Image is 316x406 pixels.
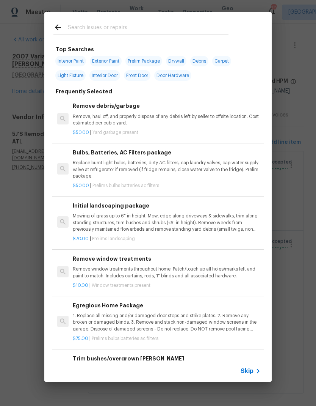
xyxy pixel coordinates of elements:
h6: Egregious Home Package [73,301,261,310]
span: Front Door [124,70,150,81]
input: Search issues or repairs [68,23,228,34]
span: $75.00 [73,336,88,341]
h6: Remove debris/garbage [73,102,261,110]
span: Prelims bulbs batteries ac filters [92,336,158,341]
span: Exterior Paint [90,56,122,66]
p: 1. Replace all missing and/or damaged door stops and strike plates. 2. Remove any broken or damag... [73,313,261,332]
span: Prelims bulbs batteries ac filters [92,183,159,188]
p: Mowing of grass up to 6" in height. Mow, edge along driveways & sidewalks, trim along standing st... [73,213,261,232]
p: Remove, haul off, and properly dispose of any debris left by seller to offsite location. Cost est... [73,113,261,126]
h6: Bulbs, Batteries, AC Filters package [73,148,261,157]
p: Remove window treatments throughout home. Patch/touch up all holes/marks left and paint to match.... [73,266,261,279]
span: Yard garbage present [92,130,138,135]
span: Interior Paint [55,56,86,66]
p: | [73,335,261,342]
h6: Frequently Selected [56,87,112,96]
span: Drywall [166,56,186,66]
span: Prelim Package [125,56,162,66]
h6: Remove window treatments [73,255,261,263]
p: | [73,183,261,189]
span: Prelims landscaping [92,236,135,241]
span: $10.00 [73,283,88,288]
span: Carpet [212,56,231,66]
span: $50.00 [73,183,89,188]
span: Door Hardware [154,70,191,81]
span: $50.00 [73,130,89,135]
h6: Initial landscaping package [73,201,261,210]
p: Replace burnt light bulbs, batteries, dirty AC filters, cap laundry valves, cap water supply valv... [73,160,261,179]
span: Skip [241,367,253,375]
p: | [73,236,261,242]
p: | [73,282,261,289]
p: | [73,129,261,136]
h6: Top Searches [56,45,94,54]
span: Interior Door [89,70,120,81]
span: $70.00 [73,236,89,241]
h6: Trim bushes/overgrown [PERSON_NAME] [73,354,261,363]
span: Window treatments present [92,283,150,288]
span: Debris [190,56,208,66]
span: Light Fixture [55,70,86,81]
